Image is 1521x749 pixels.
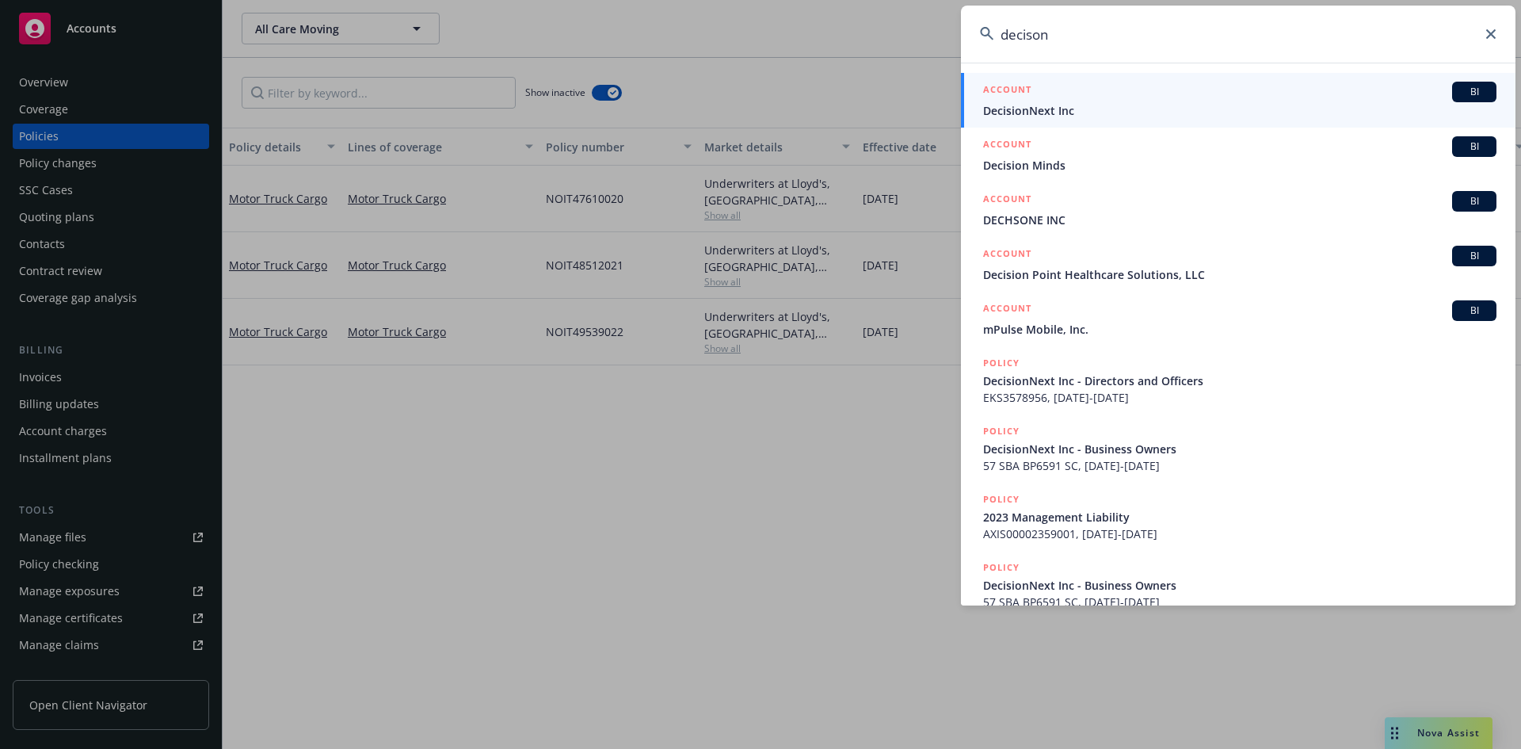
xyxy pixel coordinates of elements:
h5: POLICY [983,491,1020,507]
a: ACCOUNTBIDECHSONE INC [961,182,1515,237]
a: ACCOUNTBIDecision Point Healthcare Solutions, LLC [961,237,1515,292]
span: Decision Minds [983,157,1496,174]
a: ACCOUNTBIDecision Minds [961,128,1515,182]
span: AXIS00002359001, [DATE]-[DATE] [983,525,1496,542]
h5: ACCOUNT [983,246,1031,265]
span: EKS3578956, [DATE]-[DATE] [983,389,1496,406]
h5: ACCOUNT [983,300,1031,319]
span: BI [1458,304,1490,318]
h5: ACCOUNT [983,136,1031,155]
span: BI [1458,139,1490,154]
h5: POLICY [983,355,1020,371]
a: POLICYDecisionNext Inc - Directors and OfficersEKS3578956, [DATE]-[DATE] [961,346,1515,415]
input: Search... [961,6,1515,63]
span: DECHSONE INC [983,212,1496,228]
a: POLICYDecisionNext Inc - Business Owners57 SBA BP6591 SC, [DATE]-[DATE] [961,415,1515,483]
h5: POLICY [983,560,1020,575]
span: BI [1458,85,1490,99]
span: mPulse Mobile, Inc. [983,321,1496,338]
span: DecisionNext Inc - Business Owners [983,441,1496,457]
span: Decision Point Healthcare Solutions, LLC [983,266,1496,283]
span: DecisionNext Inc - Directors and Officers [983,373,1496,389]
a: ACCOUNTBImPulse Mobile, Inc. [961,292,1515,346]
span: 57 SBA BP6591 SC, [DATE]-[DATE] [983,457,1496,474]
span: 57 SBA BP6591 SC, [DATE]-[DATE] [983,594,1496,610]
a: ACCOUNTBIDecisionNext Inc [961,73,1515,128]
span: DecisionNext Inc - Business Owners [983,577,1496,594]
h5: POLICY [983,423,1020,439]
span: DecisionNext Inc [983,102,1496,119]
h5: ACCOUNT [983,191,1031,210]
h5: ACCOUNT [983,82,1031,101]
span: 2023 Management Liability [983,509,1496,525]
span: BI [1458,194,1490,208]
a: POLICY2023 Management LiabilityAXIS00002359001, [DATE]-[DATE] [961,483,1515,551]
span: BI [1458,249,1490,263]
a: POLICYDecisionNext Inc - Business Owners57 SBA BP6591 SC, [DATE]-[DATE] [961,551,1515,619]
